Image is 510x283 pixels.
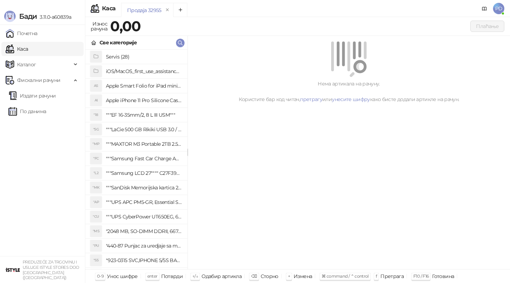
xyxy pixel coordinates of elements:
[173,3,187,17] button: Add tab
[90,226,102,237] div: "MS
[90,255,102,266] div: "S5
[23,260,79,280] small: PREDUZEĆE ZA TRGOVINU I USLUGE ISTYLE STORES DOO [GEOGRAPHIC_DATA] ([GEOGRAPHIC_DATA])
[106,109,182,121] h4: """EF 16-35mm/2, 8 L III USM"""
[102,6,115,11] div: Каса
[106,51,182,62] h4: Servis (28)
[90,196,102,208] div: "AP
[85,50,187,269] div: grid
[90,240,102,251] div: "PU
[376,273,377,279] span: f
[332,96,370,102] a: унесите шифру
[493,3,504,14] span: PD
[90,167,102,179] div: "L2
[100,39,137,46] div: Све категорије
[106,240,182,251] h4: "440-87 Punjac za uredjaje sa micro USB portom 4/1, Stand."
[17,57,36,72] span: Каталог
[8,89,56,103] a: Издати рачуни
[106,226,182,237] h4: "2048 MB, SO-DIMM DDRII, 667 MHz, Napajanje 1,8 0,1 V, Latencija CL5"
[106,196,182,208] h4: """UPS APC PM5-GR, Essential Surge Arrest,5 utic_nica"""
[6,263,20,277] img: 64x64-companyLogo-77b92cf4-9946-4f36-9751-bf7bb5fd2c7d.png
[106,153,182,164] h4: """Samsung Fast Car Charge Adapter, brzi auto punja_, boja crna"""
[251,273,257,279] span: ⌫
[8,104,46,118] a: По данима
[380,272,404,281] div: Претрага
[90,211,102,222] div: "CU
[110,17,141,35] strong: 0,00
[261,272,278,281] div: Сторно
[196,80,501,103] div: Нема артикала на рачуну. Користите бар код читач, или како бисте додали артикле на рачун.
[19,12,37,21] span: Бади
[89,19,109,33] div: Износ рачуна
[106,211,182,222] h4: """UPS CyberPower UT650EG, 650VA/360W , line-int., s_uko, desktop"""
[322,273,369,279] span: ⌘ command / ⌃ control
[90,109,102,121] div: "18
[106,138,182,150] h4: """MAXTOR M3 Portable 2TB 2.5"""" crni eksterni hard disk HX-M201TCB/GM"""
[294,272,312,281] div: Измена
[106,167,182,179] h4: """Samsung LCD 27"""" C27F390FHUXEN"""
[202,272,242,281] div: Одабир артикла
[90,182,102,193] div: "MK
[106,95,182,106] h4: Apple iPhone 11 Pro Silicone Case - Black
[300,96,322,102] a: претрагу
[107,272,138,281] div: Унос шифре
[90,138,102,150] div: "MP
[147,273,158,279] span: enter
[106,66,182,77] h4: iOS/MacOS_first_use_assistance (4)
[90,80,102,91] div: AS
[90,95,102,106] div: AI
[479,3,490,14] a: Документација
[413,273,429,279] span: F10 / F16
[6,26,38,40] a: Почетна
[106,182,182,193] h4: """SanDisk Memorijska kartica 256GB microSDXC sa SD adapterom SDSQXA1-256G-GN6MA - Extreme PLUS, ...
[106,255,182,266] h4: "923-0315 SVC,IPHONE 5/5S BATTERY REMOVAL TRAY Držač za iPhone sa kojim se otvara display
[6,42,28,56] a: Каса
[90,153,102,164] div: "FC
[470,21,504,32] button: Плаћање
[161,272,183,281] div: Потврди
[127,6,161,14] div: Продаја 32955
[163,7,172,13] button: remove
[17,73,60,87] span: Фискални рачуни
[97,273,103,279] span: 0-9
[288,273,290,279] span: +
[432,272,454,281] div: Готовина
[37,14,71,20] span: 3.11.0-a60839a
[192,273,198,279] span: ↑/↓
[106,80,182,91] h4: Apple Smart Folio for iPad mini (A17 Pro) - Sage
[106,124,182,135] h4: """LaCie 500 GB Rikiki USB 3.0 / Ultra Compact & Resistant aluminum / USB 3.0 / 2.5"""""""
[4,11,16,22] img: Logo
[90,124,102,135] div: "5G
